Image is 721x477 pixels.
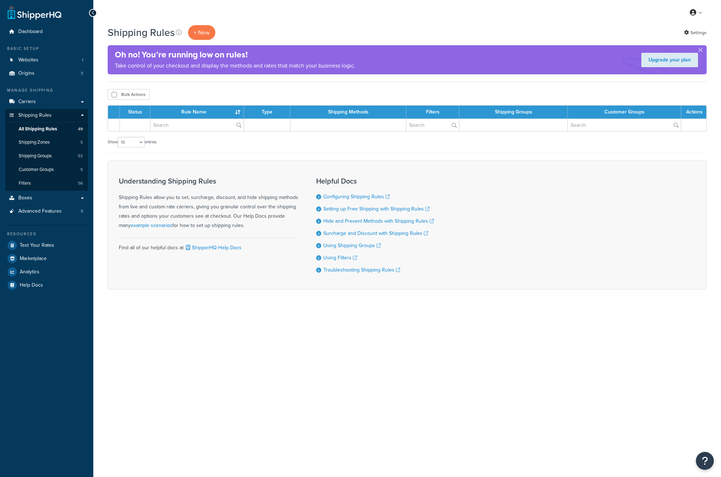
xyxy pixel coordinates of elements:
[19,153,52,159] span: Shipping Groups
[119,177,298,185] h3: Understanding Shipping Rules
[5,239,88,252] a: Test Your Rates
[5,87,88,93] div: Manage Shipping
[568,106,681,119] th: Customer Groups
[18,57,38,63] span: Websites
[19,126,57,132] span: All Shipping Rules
[323,254,357,261] a: Using Filters
[5,122,88,136] li: All Shipping Rules
[323,205,430,213] a: Setting up Free Shipping with Shipping Rules
[81,208,83,214] span: 5
[5,231,88,237] div: Resources
[5,163,88,176] li: Customer Groups
[18,70,34,77] span: Origins
[5,149,88,163] a: Shipping Groups 53
[641,53,698,67] a: Upgrade your plan
[108,26,175,40] h1: Shipping Rules
[18,29,43,35] span: Dashboard
[406,106,459,119] th: Filters
[150,106,244,119] th: Rule Name
[80,167,83,173] span: 5
[323,230,428,237] a: Surcharge and Discount with Shipping Rules
[78,180,83,186] span: 56
[150,119,244,131] input: Search
[5,177,88,190] a: Filters 56
[8,5,61,20] a: ShipperHQ Home
[5,67,88,80] a: Origins 3
[5,136,88,149] a: Shipping Zones 5
[20,282,43,288] span: Help Docs
[684,28,707,38] a: Settings
[5,191,88,205] a: Boxes
[5,265,88,278] a: Analytics
[119,237,298,253] div: Find all of our helpful docs at:
[244,106,290,119] th: Type
[120,106,150,119] th: Status
[81,70,83,77] span: 3
[5,54,88,67] a: Websites 1
[5,25,88,38] a: Dashboard
[118,137,145,148] select: Showentries
[323,193,390,200] a: Configuring Shipping Rules
[18,208,62,214] span: Advanced Features
[19,139,50,145] span: Shipping Zones
[20,269,39,275] span: Analytics
[119,177,298,230] div: Shipping Rules allow you to set, surcharge, discount, and hide shipping methods from live and cus...
[323,242,381,249] a: Using Shipping Groups
[406,119,459,131] input: Search
[316,177,434,185] h3: Helpful Docs
[20,242,54,249] span: Test Your Rates
[5,109,88,191] li: Shipping Rules
[5,46,88,52] div: Basic Setup
[80,139,83,145] span: 5
[108,89,150,100] button: Bulk Actions
[5,205,88,218] li: Advanced Features
[5,122,88,136] a: All Shipping Rules 49
[5,109,88,122] a: Shipping Rules
[696,452,714,470] button: Open Resource Center
[19,180,31,186] span: Filters
[459,106,568,119] th: Shipping Groups
[5,177,88,190] li: Filters
[5,163,88,176] a: Customer Groups 5
[323,266,400,274] a: Troubleshooting Shipping Rules
[18,195,32,201] span: Boxes
[18,112,52,119] span: Shipping Rules
[188,25,215,40] p: + New
[290,106,407,119] th: Shipping Methods
[5,136,88,149] li: Shipping Zones
[18,99,36,105] span: Carriers
[115,61,355,71] p: Take control of your checkout and display the methods and rates that match your business logic.
[131,222,172,229] a: example scenarios
[19,167,54,173] span: Customer Groups
[5,67,88,80] li: Origins
[323,217,434,225] a: Hide and Prevent Methods with Shipping Rules
[82,57,83,63] span: 1
[20,256,47,262] span: Marketplace
[5,54,88,67] li: Websites
[78,126,83,132] span: 49
[108,137,156,148] label: Show entries
[681,106,706,119] th: Actions
[5,149,88,163] li: Shipping Groups
[5,205,88,218] a: Advanced Features 5
[5,279,88,292] a: Help Docs
[184,244,242,251] a: ShipperHQ Help Docs
[5,252,88,265] a: Marketplace
[115,49,355,61] h4: Oh no! You’re running low on rules!
[568,119,681,131] input: Search
[78,153,83,159] span: 53
[5,95,88,108] a: Carriers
